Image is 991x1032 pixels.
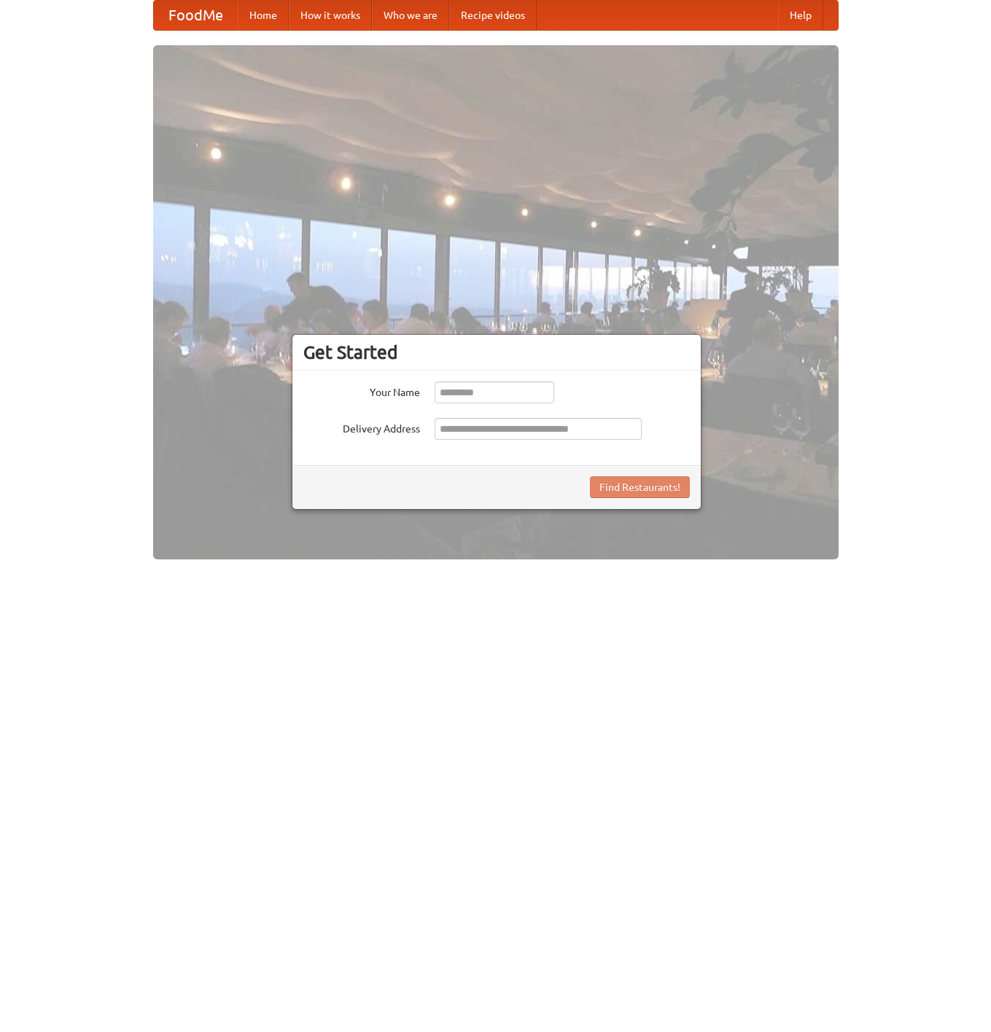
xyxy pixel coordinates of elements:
[449,1,537,30] a: Recipe videos
[238,1,289,30] a: Home
[303,381,420,400] label: Your Name
[372,1,449,30] a: Who we are
[289,1,372,30] a: How it works
[154,1,238,30] a: FoodMe
[303,341,690,363] h3: Get Started
[778,1,823,30] a: Help
[303,418,420,436] label: Delivery Address
[590,476,690,498] button: Find Restaurants!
